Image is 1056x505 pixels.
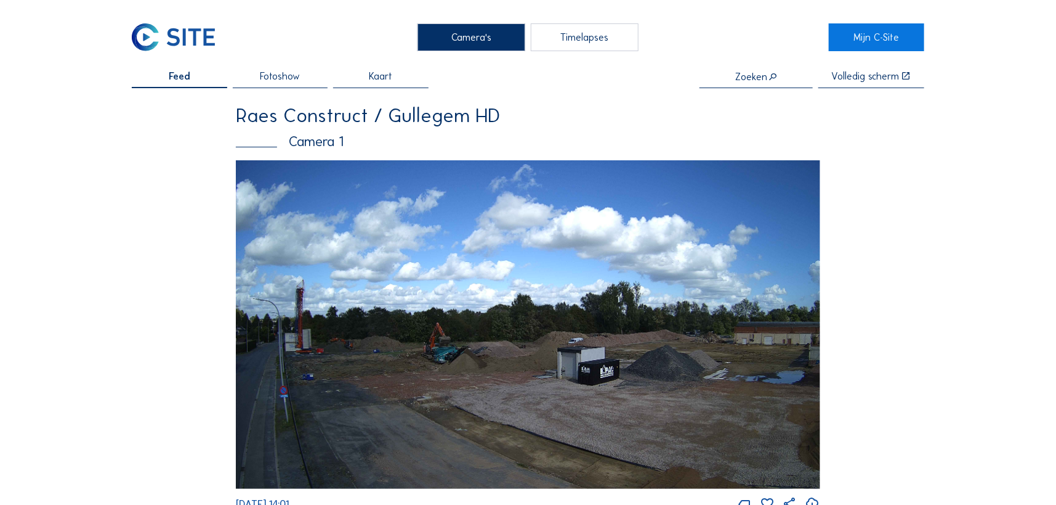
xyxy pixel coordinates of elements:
[236,106,820,126] div: Raes Construct / Gullegem HD
[829,23,924,51] a: Mijn C-Site
[531,23,639,51] div: Timelapses
[236,160,820,489] img: Image
[169,72,190,81] span: Feed
[417,23,525,51] div: Camera's
[132,23,215,51] img: C-SITE Logo
[132,23,227,51] a: C-SITE Logo
[831,72,900,81] div: Volledig scherm
[260,72,300,81] span: Fotoshow
[236,135,820,149] div: Camera 1
[369,72,392,81] span: Kaart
